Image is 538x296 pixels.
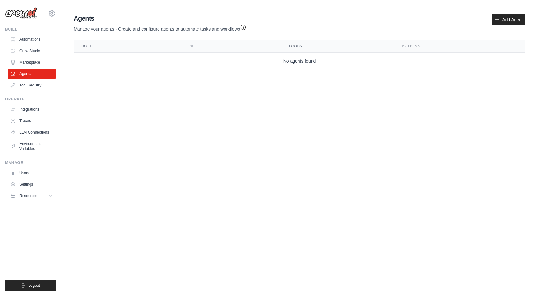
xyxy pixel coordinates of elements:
[5,7,37,19] img: Logo
[74,40,177,53] th: Role
[74,14,246,23] h2: Agents
[394,40,525,53] th: Actions
[8,57,56,67] a: Marketplace
[8,139,56,154] a: Environment Variables
[8,80,56,90] a: Tool Registry
[28,283,40,288] span: Logout
[8,191,56,201] button: Resources
[74,23,246,32] p: Manage your agents - Create and configure agents to automate tasks and workflows
[8,116,56,126] a: Traces
[19,193,37,198] span: Resources
[8,179,56,189] a: Settings
[8,104,56,114] a: Integrations
[5,160,56,165] div: Manage
[74,53,525,70] td: No agents found
[177,40,281,53] th: Goal
[492,14,525,25] a: Add Agent
[8,168,56,178] a: Usage
[5,97,56,102] div: Operate
[5,27,56,32] div: Build
[8,69,56,79] a: Agents
[5,280,56,291] button: Logout
[8,46,56,56] a: Crew Studio
[8,127,56,137] a: LLM Connections
[281,40,394,53] th: Tools
[8,34,56,45] a: Automations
